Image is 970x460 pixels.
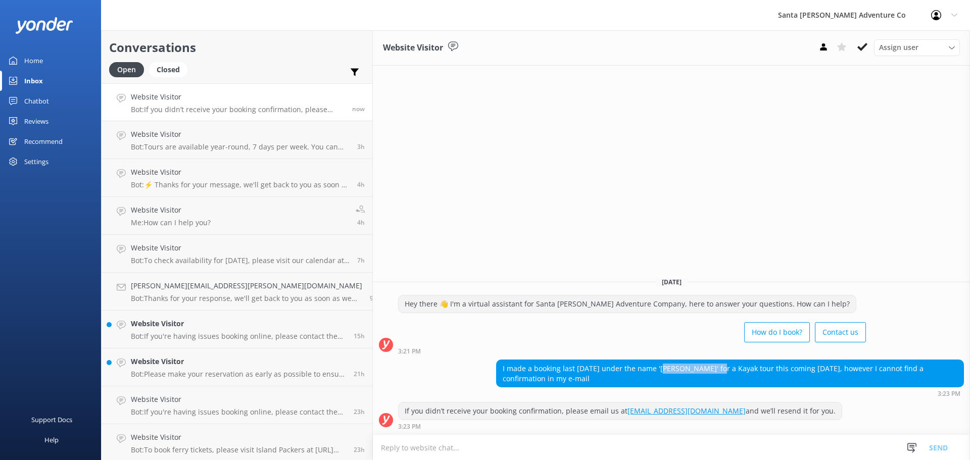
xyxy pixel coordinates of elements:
p: Bot: If you didn’t receive your booking confirmation, please email us at [EMAIL_ADDRESS][DOMAIN_N... [131,105,345,114]
h4: Website Visitor [131,167,350,178]
img: yonder-white-logo.png [15,17,73,34]
h2: Conversations [109,38,365,57]
div: Sep 13 2025 03:23pm (UTC -07:00) America/Tijuana [398,423,842,430]
a: [PERSON_NAME][EMAIL_ADDRESS][PERSON_NAME][DOMAIN_NAME]Bot:Thanks for your response, we'll get bac... [102,273,372,311]
h4: Website Visitor [131,318,346,329]
p: Bot: If you're having issues booking online, please contact the Santa [PERSON_NAME] Adventure Co.... [131,332,346,341]
h4: Website Visitor [131,394,346,405]
span: Sep 13 2025 05:29am (UTC -07:00) America/Tijuana [370,294,377,302]
a: Website VisitorBot:To check availability for [DATE], please visit our calendar at [URL][DOMAIN_NA... [102,235,372,273]
div: Support Docs [31,410,72,430]
div: Hey there 👋 I'm a virtual assistant for Santa [PERSON_NAME] Adventure Company, here to answer you... [399,295,856,313]
div: Sep 13 2025 03:21pm (UTC -07:00) America/Tijuana [398,347,866,354]
a: Website VisitorBot:If you didn’t receive your booking confirmation, please email us at [EMAIL_ADD... [102,83,372,121]
a: Website VisitorBot:If you're having issues booking online, please contact the Santa [PERSON_NAME]... [102,386,372,424]
h4: Website Visitor [131,91,345,103]
strong: 3:23 PM [398,424,421,430]
span: Sep 12 2025 03:52pm (UTC -07:00) America/Tijuana [354,407,365,416]
div: I made a booking last [DATE] under the name '[PERSON_NAME]' for a Kayak tour this coming [DATE], ... [497,360,963,387]
div: Chatbot [24,91,49,111]
h4: Website Visitor [131,242,350,253]
p: Me: How can I help you? [131,218,211,227]
span: Sep 13 2025 10:26am (UTC -07:00) America/Tijuana [357,218,365,227]
a: Website VisitorMe:How can I help you?4h [102,197,372,235]
h4: Website Visitor [131,432,346,443]
strong: 3:23 PM [938,391,960,397]
button: How do I book? [744,322,810,342]
button: Contact us [815,322,866,342]
a: [EMAIL_ADDRESS][DOMAIN_NAME] [627,406,746,416]
div: Inbox [24,71,43,91]
span: Sep 12 2025 03:29pm (UTC -07:00) America/Tijuana [354,445,365,454]
strong: 3:21 PM [398,348,421,354]
div: Home [24,50,43,71]
a: Website VisitorBot:Please make your reservation as early as possible to ensure your trip date. Yo... [102,348,372,386]
p: Bot: ⚡ Thanks for your message, we'll get back to you as soon as we can. You're also welcome to k... [131,180,350,189]
h4: Website Visitor [131,205,211,216]
div: Help [44,430,59,450]
div: Reviews [24,111,48,131]
div: Sep 13 2025 03:23pm (UTC -07:00) America/Tijuana [496,390,964,397]
h3: Website Visitor [383,41,443,55]
div: Assign User [874,39,960,56]
div: If you didn’t receive your booking confirmation, please email us at and we’ll resend it for you. [399,402,842,420]
span: Sep 12 2025 11:42pm (UTC -07:00) America/Tijuana [354,332,365,340]
h4: Website Visitor [131,356,346,367]
a: Open [109,64,149,75]
a: Website VisitorBot:If you're having issues booking online, please contact the Santa [PERSON_NAME]... [102,311,372,348]
p: Bot: To check availability for [DATE], please visit our calendar at [URL][DOMAIN_NAME]. [131,256,350,265]
div: Settings [24,151,48,172]
a: Closed [149,64,192,75]
a: Website VisitorBot:⚡ Thanks for your message, we'll get back to you as soon as we can. You're als... [102,159,372,197]
p: Bot: If you're having issues booking online, please contact the Santa [PERSON_NAME] Adventure Co.... [131,407,346,417]
div: Open [109,62,144,77]
span: Sep 13 2025 11:08am (UTC -07:00) America/Tijuana [357,180,365,189]
span: Sep 13 2025 12:19pm (UTC -07:00) America/Tijuana [357,142,365,151]
p: Bot: Please make your reservation as early as possible to ensure your trip date. You can view liv... [131,370,346,379]
div: Closed [149,62,187,77]
span: Sep 13 2025 07:59am (UTC -07:00) America/Tijuana [357,256,365,265]
h4: [PERSON_NAME][EMAIL_ADDRESS][PERSON_NAME][DOMAIN_NAME] [131,280,362,291]
span: Sep 13 2025 03:23pm (UTC -07:00) America/Tijuana [352,105,365,113]
a: Website VisitorBot:Tours are available year-round, 7 days per week. You can check availability fo... [102,121,372,159]
span: Sep 12 2025 05:47pm (UTC -07:00) America/Tijuana [354,370,365,378]
span: [DATE] [656,278,688,286]
p: Bot: Tours are available year-round, 7 days per week. You can check availability for specific dat... [131,142,350,151]
p: Bot: To book ferry tickets, please visit Island Packers at [URL][DOMAIN_NAME]. [131,445,346,454]
h4: Website Visitor [131,129,350,140]
p: Bot: Thanks for your response, we'll get back to you as soon as we can during opening hours. [131,294,362,303]
div: Recommend [24,131,63,151]
span: Assign user [879,42,918,53]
